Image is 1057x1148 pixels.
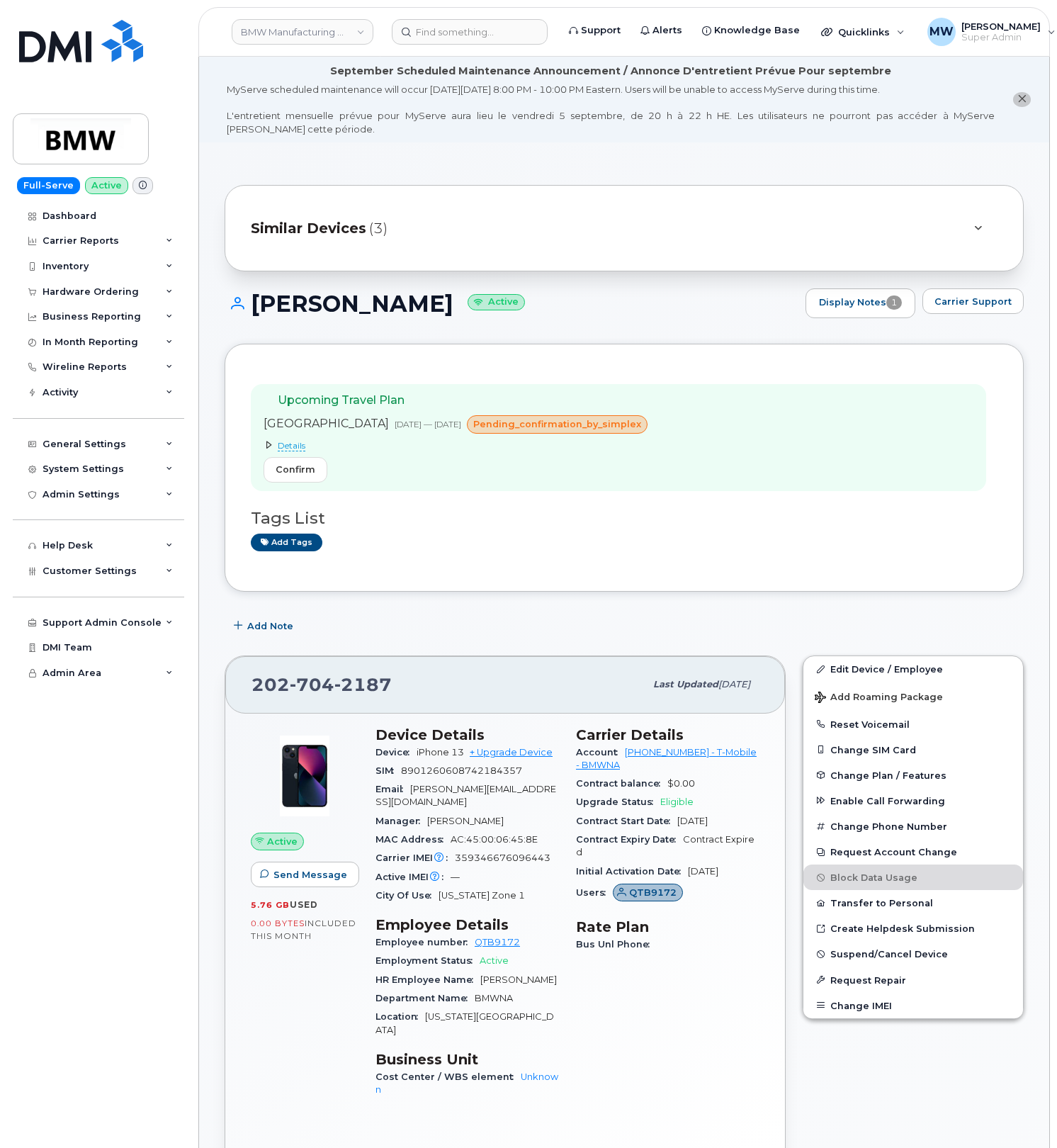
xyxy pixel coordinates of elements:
[375,784,410,794] span: Email
[922,288,1024,314] button: Carrier Support
[375,784,556,807] span: [PERSON_NAME][EMAIL_ADDRESS][DOMAIN_NAME]
[688,866,718,877] span: [DATE]
[251,218,366,239] span: Similar Devices
[667,778,695,789] span: $0.00
[375,1071,521,1082] span: Cost Center / WBS element
[803,762,1023,788] button: Change Plan / Features
[576,747,625,758] span: Account
[660,797,694,807] span: Eligible
[375,1051,559,1068] h3: Business Unit
[718,679,750,690] span: [DATE]
[830,795,945,806] span: Enable Call Forwarding
[227,83,995,135] div: MyServe scheduled maintenance will occur [DATE][DATE] 8:00 PM - 10:00 PM Eastern. Users will be u...
[480,955,509,966] span: Active
[470,747,553,758] a: + Upgrade Device
[401,765,522,776] span: 8901260608742184357
[417,747,464,758] span: iPhone 13
[276,463,315,476] span: Confirm
[264,439,653,451] summary: Details
[278,440,305,451] span: Details
[576,797,660,807] span: Upgrade Status
[475,993,513,1003] span: BMWNA
[251,534,322,551] a: Add tags
[629,886,677,899] span: QTB9172
[576,834,683,845] span: Contract Expiry Date
[576,866,688,877] span: Initial Activation Date
[815,692,943,705] span: Add Roaming Package
[334,674,392,695] span: 2187
[375,890,439,901] span: City Of Use
[251,900,290,910] span: 5.76 GB
[278,393,405,407] span: Upcoming Travel Plan
[375,974,480,985] span: HR Employee Name
[267,835,298,848] span: Active
[225,613,305,638] button: Add Note
[251,862,359,887] button: Send Message
[576,939,657,950] span: Bus Unl Phone
[1013,92,1031,107] button: close notification
[330,64,891,79] div: September Scheduled Maintenance Announcement / Annonce D'entretient Prévue Pour septembre
[803,993,1023,1018] button: Change IMEI
[375,834,451,845] span: MAC Address
[375,916,559,933] h3: Employee Details
[251,510,997,527] h3: Tags List
[576,887,613,898] span: Users
[473,417,641,431] span: pending_confirmation_by_simplex
[290,899,318,910] span: used
[375,747,417,758] span: Device
[803,788,1023,814] button: Enable Call Forwarding
[475,937,520,947] a: QTB9172
[576,747,757,770] a: [PHONE_NUMBER] - T-Mobile - BMWNA
[576,778,667,789] span: Contract balance
[803,941,1023,967] button: Suspend/Cancel Device
[803,865,1023,890] button: Block Data Usage
[225,291,798,316] h1: [PERSON_NAME]
[803,814,1023,839] button: Change Phone Number
[803,839,1023,865] button: Request Account Change
[803,967,1023,993] button: Request Repair
[455,852,550,863] span: 359346676096443
[803,916,1023,941] a: Create Helpdesk Submission
[264,457,327,483] button: Confirm
[251,918,356,941] span: included this month
[830,949,948,960] span: Suspend/Cancel Device
[251,674,392,695] span: 202
[375,993,475,1003] span: Department Name
[653,679,718,690] span: Last updated
[290,674,334,695] span: 704
[264,417,389,430] span: [GEOGRAPHIC_DATA]
[375,765,401,776] span: SIM
[375,955,480,966] span: Employment Status
[677,816,708,826] span: [DATE]
[251,918,305,928] span: 0.00 Bytes
[576,816,677,826] span: Contract Start Date
[468,294,525,310] small: Active
[375,852,455,863] span: Carrier IMEI
[375,872,451,882] span: Active IMEI
[803,737,1023,762] button: Change SIM Card
[613,887,683,898] a: QTB9172
[451,834,538,845] span: AC:45:00:06:45:8E
[803,682,1023,711] button: Add Roaming Package
[395,419,461,429] span: [DATE] — [DATE]
[273,868,347,882] span: Send Message
[375,816,427,826] span: Manager
[803,656,1023,682] a: Edit Device / Employee
[369,218,388,239] span: (3)
[262,733,347,818] img: image20231002-3703462-1ig824h.jpeg
[375,937,475,947] span: Employee number
[427,816,504,826] span: [PERSON_NAME]
[375,1011,554,1035] span: [US_STATE][GEOGRAPHIC_DATA]
[803,711,1023,737] button: Reset Voicemail
[806,288,915,318] a: Display Notes1
[439,890,525,901] span: [US_STATE] Zone 1
[576,726,759,743] h3: Carrier Details
[576,918,759,935] h3: Rate Plan
[247,619,293,633] span: Add Note
[451,872,460,882] span: —
[375,1011,425,1022] span: Location
[375,726,559,743] h3: Device Details
[995,1086,1046,1137] iframe: Messenger Launcher
[934,295,1012,308] span: Carrier Support
[803,890,1023,916] button: Transfer to Personal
